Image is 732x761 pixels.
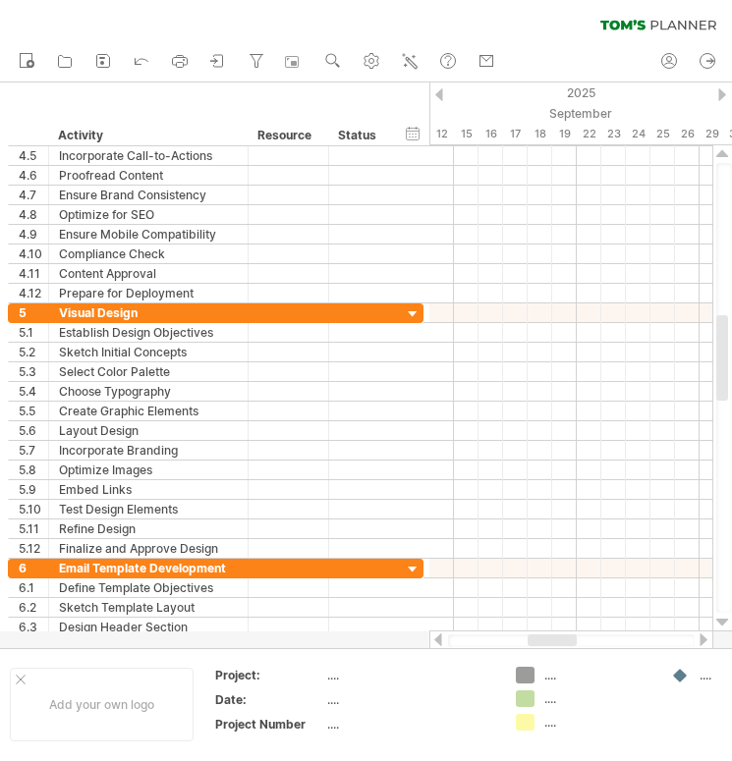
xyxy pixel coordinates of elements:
[59,166,238,185] div: Proofread Content
[59,343,238,361] div: Sketch Initial Concepts
[19,284,48,302] div: 4.12
[429,124,454,144] div: Friday, 12 September 2025
[10,668,194,741] div: Add your own logo
[19,245,48,263] div: 4.10
[19,598,48,617] div: 6.2
[59,245,238,263] div: Compliance Check
[19,421,48,440] div: 5.6
[19,402,48,420] div: 5.5
[59,500,238,518] div: Test Design Elements
[19,146,48,165] div: 4.5
[19,578,48,597] div: 6.1
[59,578,238,597] div: Define Template Objectives
[59,225,238,244] div: Ensure Mobile Compatibility
[215,716,323,733] div: Project Number
[19,303,48,322] div: 5
[19,519,48,538] div: 5.11
[338,126,381,145] div: Status
[19,225,48,244] div: 4.9
[528,124,552,144] div: Thursday, 18 September 2025
[59,441,238,460] div: Incorporate Branding
[215,691,323,708] div: Date:
[19,166,48,185] div: 4.6
[19,323,48,342] div: 5.1
[59,559,238,577] div: Email Template Development
[544,667,651,683] div: ....
[675,124,700,144] div: Friday, 26 September 2025
[700,124,724,144] div: Monday, 29 September 2025
[59,421,238,440] div: Layout Design
[58,126,237,145] div: Activity
[59,618,238,636] div: Design Header Section
[59,264,238,283] div: Content Approval
[59,598,238,617] div: Sketch Template Layout
[19,618,48,636] div: 6.3
[257,126,317,145] div: Resource
[544,690,651,707] div: ....
[59,303,238,322] div: Visual Design
[59,146,238,165] div: Incorporate Call-to-Actions
[19,186,48,204] div: 4.7
[544,714,651,731] div: ....
[59,539,238,558] div: Finalize and Approve Design
[59,402,238,420] div: Create Graphic Elements
[59,519,238,538] div: Refine Design
[59,480,238,499] div: Embed Links
[215,667,323,683] div: Project:
[59,323,238,342] div: Establish Design Objectives
[59,284,238,302] div: Prepare for Deployment
[19,461,48,479] div: 5.8
[19,559,48,577] div: 6
[19,362,48,381] div: 5.3
[19,539,48,558] div: 5.12
[601,124,626,144] div: Tuesday, 23 September 2025
[327,716,492,733] div: ....
[59,461,238,479] div: Optimize Images
[59,186,238,204] div: Ensure Brand Consistency
[552,124,577,144] div: Friday, 19 September 2025
[650,124,675,144] div: Thursday, 25 September 2025
[19,500,48,518] div: 5.10
[19,264,48,283] div: 4.11
[19,382,48,401] div: 5.4
[59,362,238,381] div: Select Color Palette
[19,441,48,460] div: 5.7
[59,205,238,224] div: Optimize for SEO
[327,691,492,708] div: ....
[59,382,238,401] div: Choose Typography
[479,124,503,144] div: Tuesday, 16 September 2025
[19,205,48,224] div: 4.8
[503,124,528,144] div: Wednesday, 17 September 2025
[626,124,650,144] div: Wednesday, 24 September 2025
[327,667,492,683] div: ....
[19,343,48,361] div: 5.2
[454,124,479,144] div: Monday, 15 September 2025
[577,124,601,144] div: Monday, 22 September 2025
[19,480,48,499] div: 5.9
